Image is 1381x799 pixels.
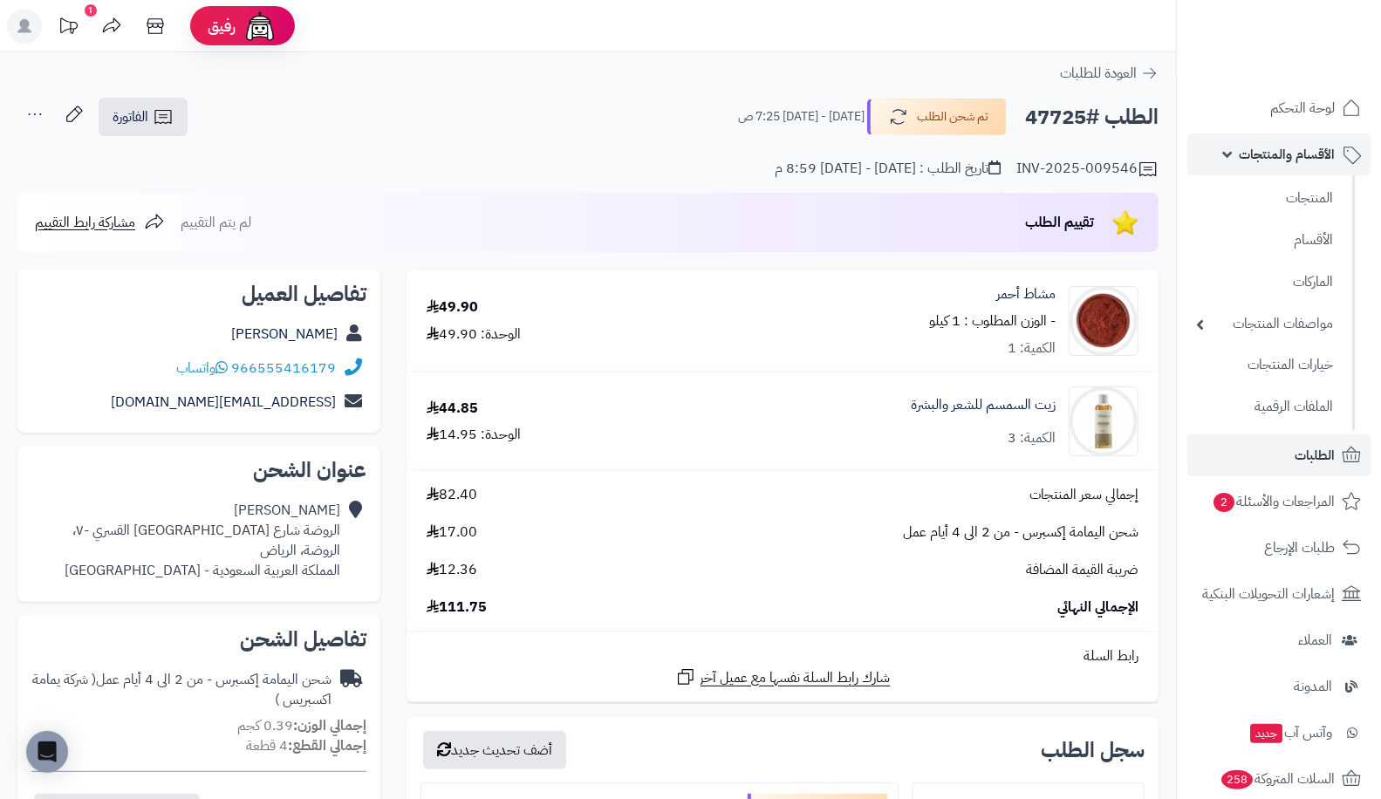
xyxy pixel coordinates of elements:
span: 82.40 [427,485,477,505]
span: المراجعات والأسئلة [1212,489,1335,514]
a: العودة للطلبات [1060,63,1159,84]
strong: إجمالي القطع: [288,735,366,756]
div: Open Intercom Messenger [26,731,68,773]
div: [PERSON_NAME] الروضة شارع [GEOGRAPHIC_DATA] القسري -٧، الروضة، الرياض المملكة العربية السعودية - ... [65,501,340,580]
span: المدونة [1294,674,1332,699]
a: وآتس آبجديد [1187,712,1371,754]
a: إشعارات التحويلات البنكية [1187,573,1371,615]
a: العملاء [1187,619,1371,661]
a: زيت السمسم للشعر والبشرة [911,395,1056,415]
span: إشعارات التحويلات البنكية [1202,582,1335,606]
span: طلبات الإرجاع [1264,536,1335,560]
a: شارك رابط السلة نفسها مع عميل آخر [675,666,891,688]
span: 258 [1221,770,1253,789]
small: - الوزن المطلوب : 1 كيلو [929,311,1056,331]
span: ضريبة القيمة المضافة [1026,560,1138,580]
div: الوحدة: 49.90 [427,324,521,345]
div: الوحدة: 14.95 [427,425,521,445]
span: شحن اليمامة إكسبرس - من 2 الى 4 أيام عمل [903,522,1138,543]
a: مواصفات المنتجات [1187,305,1342,343]
span: رفيق [208,16,236,37]
a: الملفات الرقمية [1187,388,1342,426]
span: شارك رابط السلة نفسها مع عميل آخر [701,668,891,688]
a: الفاتورة [99,98,188,136]
a: المنتجات [1187,180,1342,217]
img: logo-2.png [1262,46,1364,83]
h3: سجل الطلب [1041,740,1145,761]
div: تاريخ الطلب : [DATE] - [DATE] 8:59 م [775,159,1001,179]
span: الإجمالي النهائي [1057,598,1138,618]
a: المدونة [1187,666,1371,707]
span: وآتس آب [1248,720,1332,745]
h2: تفاصيل العميل [31,283,366,304]
a: طلبات الإرجاع [1187,527,1371,569]
img: 1660148305-Mushat%20Red-90x90.jpg [1070,286,1138,356]
span: الفاتورة [113,106,148,127]
a: 966555416179 [231,358,336,379]
div: شحن اليمامة إكسبرس - من 2 الى 4 أيام عمل [31,670,332,710]
div: رابط السلة [414,646,1152,666]
button: أضف تحديث جديد [423,731,566,769]
a: الطلبات [1187,434,1371,476]
span: تقييم الطلب [1025,212,1094,233]
a: الماركات [1187,263,1342,301]
span: 17.00 [427,522,477,543]
span: ( شركة يمامة اكسبريس ) [32,669,332,710]
a: خيارات المنتجات [1187,346,1342,384]
span: السلات المتروكة [1220,767,1335,791]
img: 1735752319-Sesame-Oil-100ml%20v02-90x90.jpg [1070,386,1138,456]
span: الطلبات [1295,443,1335,468]
span: لوحة التحكم [1270,96,1335,120]
div: الكمية: 1 [1008,338,1056,359]
strong: إجمالي الوزن: [293,715,366,736]
a: [PERSON_NAME] [231,324,338,345]
span: مشاركة رابط التقييم [35,212,135,233]
a: لوحة التحكم [1187,87,1371,129]
button: تم شحن الطلب [867,99,1007,135]
small: 0.39 كجم [237,715,366,736]
h2: عنوان الشحن [31,460,366,481]
a: الأقسام [1187,222,1342,259]
a: المراجعات والأسئلة2 [1187,481,1371,522]
a: واتساب [176,358,228,379]
div: 49.90 [427,297,478,318]
span: الأقسام والمنتجات [1239,142,1335,167]
span: العملاء [1298,628,1332,652]
span: العودة للطلبات [1060,63,1137,84]
a: مشاركة رابط التقييم [35,212,165,233]
span: جديد [1250,724,1282,743]
span: إجمالي سعر المنتجات [1029,485,1138,505]
h2: الطلب #47725 [1025,99,1159,135]
div: 44.85 [427,399,478,419]
span: لم يتم التقييم [181,212,251,233]
small: [DATE] - [DATE] 7:25 ص [738,108,865,126]
small: 4 قطعة [246,735,366,756]
a: [EMAIL_ADDRESS][DOMAIN_NAME] [111,392,336,413]
div: INV-2025-009546 [1016,159,1159,180]
span: 12.36 [427,560,477,580]
h2: تفاصيل الشحن [31,629,366,650]
a: مشاط أحمر [996,284,1056,304]
div: الكمية: 3 [1008,428,1056,448]
div: 1 [85,4,97,17]
span: 2 [1214,493,1234,512]
img: ai-face.png [243,9,277,44]
span: 111.75 [427,598,487,618]
a: تحديثات المنصة [46,9,90,48]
